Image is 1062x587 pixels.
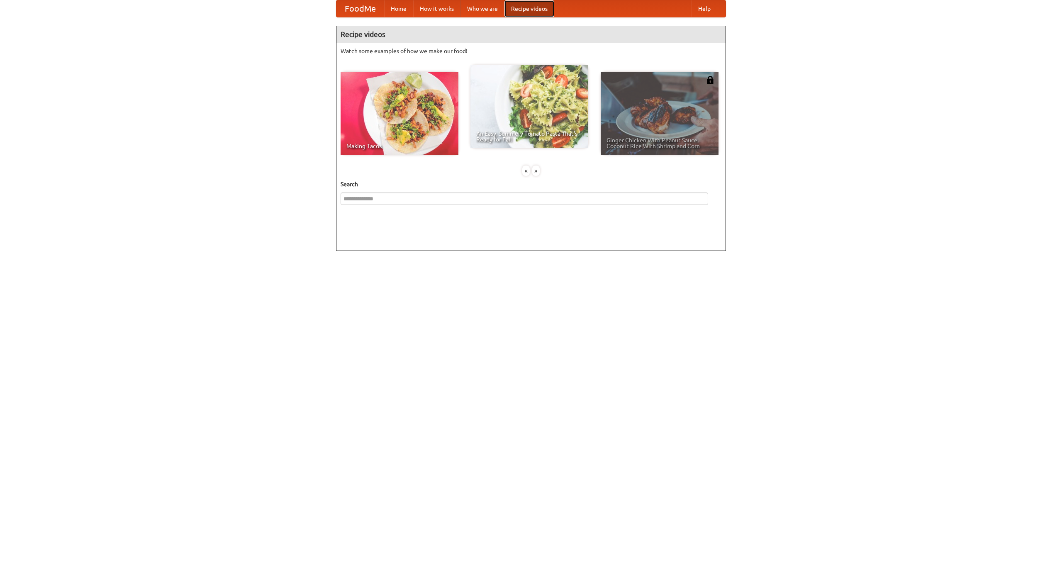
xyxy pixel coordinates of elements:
div: » [532,166,540,176]
a: FoodMe [336,0,384,17]
a: Making Tacos [341,72,458,155]
h4: Recipe videos [336,26,726,43]
img: 483408.png [706,76,714,84]
div: « [522,166,530,176]
a: An Easy, Summery Tomato Pasta That's Ready for Fall [470,65,588,148]
a: Help [692,0,717,17]
a: Recipe videos [504,0,554,17]
a: Home [384,0,413,17]
a: Who we are [460,0,504,17]
a: How it works [413,0,460,17]
span: Making Tacos [346,143,453,149]
span: An Easy, Summery Tomato Pasta That's Ready for Fall [476,131,582,142]
p: Watch some examples of how we make our food! [341,47,721,55]
h5: Search [341,180,721,188]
